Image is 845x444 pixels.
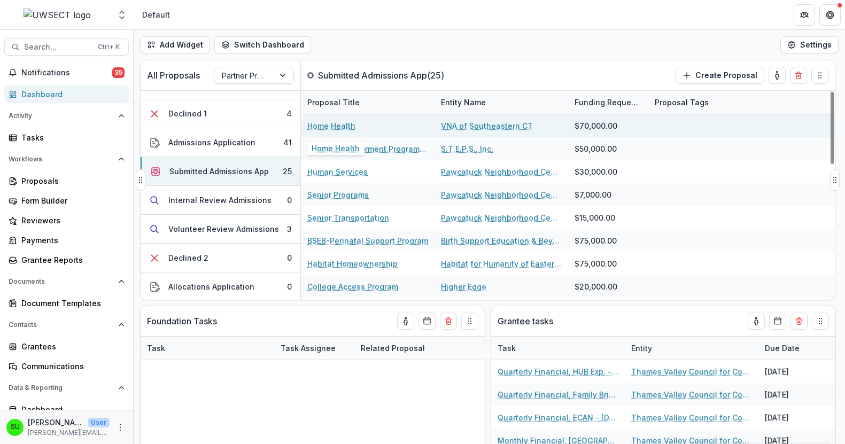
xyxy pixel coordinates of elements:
[114,421,127,434] button: More
[21,235,120,246] div: Payments
[435,97,492,108] div: Entity Name
[141,99,300,128] button: Declined 14
[441,166,562,177] a: Pawcatuck Neighborhood Center, Inc.
[318,69,444,82] p: Submitted Admissions App ( 25 )
[168,108,207,119] div: Declined 1
[301,97,366,108] div: Proposal Title
[141,272,300,301] button: Allocations Application0
[491,337,625,360] div: Task
[147,69,200,82] p: All Proposals
[435,91,568,114] div: Entity Name
[812,313,829,330] button: Drag
[168,223,279,235] div: Volunteer Review Admissions
[418,313,436,330] button: Calendar
[648,97,715,108] div: Proposal Tags
[4,401,129,418] a: Dashboard
[441,235,562,246] a: Birth Support Education & Beyond
[21,404,120,415] div: Dashboard
[790,67,807,84] button: Delete card
[307,189,369,200] a: Senior Programs
[4,64,129,81] button: Notifications35
[498,412,618,423] a: Quarterly Financial, ECAN - [DATE]-[DATE]
[575,143,617,154] div: $50,000.00
[575,120,617,131] div: $70,000.00
[9,321,114,329] span: Contacts
[307,281,398,292] a: College Access Program
[274,337,354,360] div: Task Assignee
[397,313,414,330] button: toggle-assigned-to-me
[4,172,129,190] a: Proposals
[4,273,129,290] button: Open Documents
[9,112,114,120] span: Activity
[758,337,839,360] div: Due Date
[301,91,435,114] div: Proposal Title
[112,67,125,78] span: 35
[441,189,562,200] a: Pawcatuck Neighborhood Center, Inc.
[758,342,806,354] div: Due Date
[441,281,486,292] a: Higher Edge
[575,258,617,269] div: $75,000.00
[9,155,114,163] span: Workflows
[631,389,752,400] a: Thames Valley Council for Community Action
[780,36,839,53] button: Settings
[575,281,617,292] div: $20,000.00
[4,379,129,396] button: Open Data & Reporting
[354,337,488,360] div: Related Proposal
[769,67,786,84] button: toggle-assigned-to-me
[283,166,292,177] div: 25
[21,215,120,226] div: Reviewers
[625,337,758,360] div: Entity
[4,294,129,312] a: Document Templates
[648,91,782,114] div: Proposal Tags
[441,258,562,269] a: Habitat for Humanity of Eastern [US_STATE], Inc.
[136,169,145,191] button: Drag
[21,341,120,352] div: Grantees
[21,254,120,266] div: Grantee Reports
[21,89,120,100] div: Dashboard
[4,151,129,168] button: Open Workflows
[21,195,120,206] div: Form Builder
[28,417,83,428] p: [PERSON_NAME]
[4,129,129,146] a: Tasks
[4,316,129,333] button: Open Contacts
[4,251,129,269] a: Grantee Reports
[575,189,611,200] div: $7,000.00
[461,313,478,330] button: Drag
[631,366,752,377] a: Thames Valley Council for Community Action
[21,298,120,309] div: Document Templates
[4,107,129,124] button: Open Activity
[141,215,300,244] button: Volunteer Review Admissions3
[307,166,368,177] a: Human Services
[168,194,272,206] div: Internal Review Admissions
[283,137,292,148] div: 41
[830,169,840,191] button: Drag
[141,244,300,272] button: Declined 20
[575,166,617,177] div: $30,000.00
[11,424,20,431] div: Scott Umbel
[169,166,269,177] div: Submitted Admissions App
[441,143,493,154] a: S.T.E.P.S., Inc.
[28,428,110,438] p: [PERSON_NAME][EMAIL_ADDRESS][PERSON_NAME][DOMAIN_NAME]
[769,313,786,330] button: Calendar
[758,383,839,406] div: [DATE]
[168,252,208,263] div: Declined 2
[4,212,129,229] a: Reviewers
[4,192,129,209] a: Form Builder
[575,235,617,246] div: $75,000.00
[676,67,764,84] button: Create Proposal
[307,212,389,223] a: Senior Transportation
[4,231,129,249] a: Payments
[758,360,839,383] div: [DATE]
[141,157,300,186] button: Submitted Admissions App25
[141,128,300,157] button: Admissions Application41
[307,120,355,131] a: Home Health
[4,338,129,355] a: Grantees
[168,137,255,148] div: Admissions Application
[491,342,522,354] div: Task
[21,132,120,143] div: Tasks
